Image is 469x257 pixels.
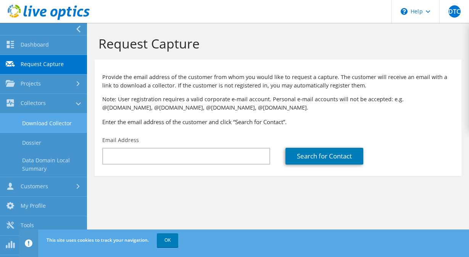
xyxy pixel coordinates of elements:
svg: \n [401,8,408,15]
h1: Request Capture [98,36,454,52]
p: Note: User registration requires a valid corporate e-mail account. Personal e-mail accounts will ... [102,95,454,112]
label: Email Address [102,136,139,144]
p: Provide the email address of the customer from whom you would like to request a capture. The cust... [102,73,454,90]
a: OK [157,233,178,247]
a: Search for Contact [285,148,363,165]
h3: Enter the email address of the customer and click “Search for Contact”. [102,118,454,126]
span: DTC [448,5,461,18]
span: This site uses cookies to track your navigation. [47,237,149,243]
